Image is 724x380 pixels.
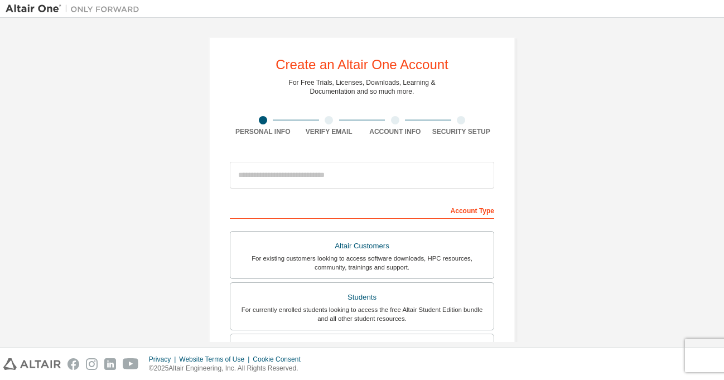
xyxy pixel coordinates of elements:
div: Verify Email [296,127,363,136]
div: Altair Customers [237,238,487,254]
img: youtube.svg [123,358,139,370]
div: Website Terms of Use [179,355,253,364]
img: instagram.svg [86,358,98,370]
div: Create an Altair One Account [276,58,448,71]
div: Security Setup [428,127,495,136]
p: © 2025 Altair Engineering, Inc. All Rights Reserved. [149,364,307,373]
div: Account Info [362,127,428,136]
div: Account Type [230,201,494,219]
div: For existing customers looking to access software downloads, HPC resources, community, trainings ... [237,254,487,272]
img: linkedin.svg [104,358,116,370]
div: Privacy [149,355,179,364]
div: For Free Trials, Licenses, Downloads, Learning & Documentation and so much more. [289,78,436,96]
div: Personal Info [230,127,296,136]
img: facebook.svg [67,358,79,370]
div: For currently enrolled students looking to access the free Altair Student Edition bundle and all ... [237,305,487,323]
img: Altair One [6,3,145,15]
div: Faculty [237,341,487,357]
img: altair_logo.svg [3,358,61,370]
div: Cookie Consent [253,355,307,364]
div: Students [237,290,487,305]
